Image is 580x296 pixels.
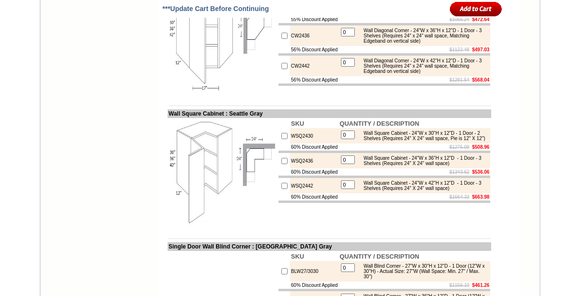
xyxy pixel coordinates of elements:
[359,155,488,166] div: Wall Square Cabinet - 24"W x 36"H x 12"D - 1 Door - 3 Shelves (Requires 24" X 24" wall space)
[290,143,338,151] td: 60% Discount Applied
[472,144,489,150] b: $508.96
[168,242,491,251] td: Single Door Wall Blind Corner : [GEOGRAPHIC_DATA] Gray
[4,4,45,12] b: FPDF error:
[339,253,419,260] b: QUANTITY / DESCRIPTION
[472,169,489,175] b: $536.06
[449,169,470,175] s: $1343.62
[290,56,338,76] td: CW2442
[290,153,338,168] td: WSQ2436
[38,44,63,53] td: Alabaster Shaker
[359,180,488,191] div: Wall Square Cabinet - 24"W x 42"H x 12"D - 1 Door - 3 Shelves (Requires 24" X 24" wall space)
[64,44,94,54] td: [PERSON_NAME] Yellow Walnut
[472,77,489,83] b: $568.04
[339,120,419,127] b: QUANTITY / DESCRIPTION
[359,28,488,44] div: Wall Diagonal Corner - 24"W x 36"H x 12"D - 1 Door - 3 Shelves (Requires 24" x 24" wall space, Ma...
[449,194,470,200] s: $1664.33
[125,44,150,53] td: Baycreek Gray
[290,46,338,53] td: 56% Discount Applied
[359,58,488,74] div: Wall Diagonal Corner - 24"W x 42"H x 12"D - 1 Door - 3 Shelves (Requires 24" x 24" wall space, Ma...
[472,17,489,22] b: $472.64
[449,77,470,83] s: $1281.54
[290,128,338,143] td: WSQ2430
[290,178,338,193] td: WSQ2442
[4,4,97,30] body: Alpha channel not supported: images/W0936_cnc_2.1.jpg.png
[290,76,338,83] td: 56% Discount Applied
[449,17,470,22] s: $1055.24
[290,261,338,282] td: BLW27/3030
[290,193,338,201] td: 60% Discount Applied
[472,47,489,52] b: $497.03
[162,5,269,12] span: ***Update Cart Before Continuing
[291,253,304,260] b: SKU
[450,1,502,17] input: Add to Cart
[449,47,470,52] s: $1122.48
[472,194,489,200] b: $663.98
[290,282,338,289] td: 60% Discount Applied
[151,44,176,54] td: Beachwood Oak Shaker
[449,283,470,288] s: $1156.10
[169,119,277,227] img: Wall Square Cabinet
[359,263,488,279] div: Wall Blind Corner - 27"W x 30"H x 12"D - 1 Door (12"W x 30"H) - Actual Size: 27"W (Wall Space: Mi...
[95,44,124,54] td: [PERSON_NAME] White Shaker
[291,120,304,127] b: SKU
[290,25,338,46] td: CW2436
[290,16,338,23] td: 55% Discount Applied
[449,144,470,150] s: $1275.08
[168,109,491,118] td: Wall Square Cabinet : Seattle Gray
[359,130,488,141] div: Wall Square Cabinet - 24"W x 30"H x 12"D - 1 Door - 2 Shelves (Requires 24" X 24" wall space, Pie...
[472,283,489,288] b: $461.26
[177,44,202,53] td: Bellmonte Maple
[290,168,338,176] td: 60% Discount Applied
